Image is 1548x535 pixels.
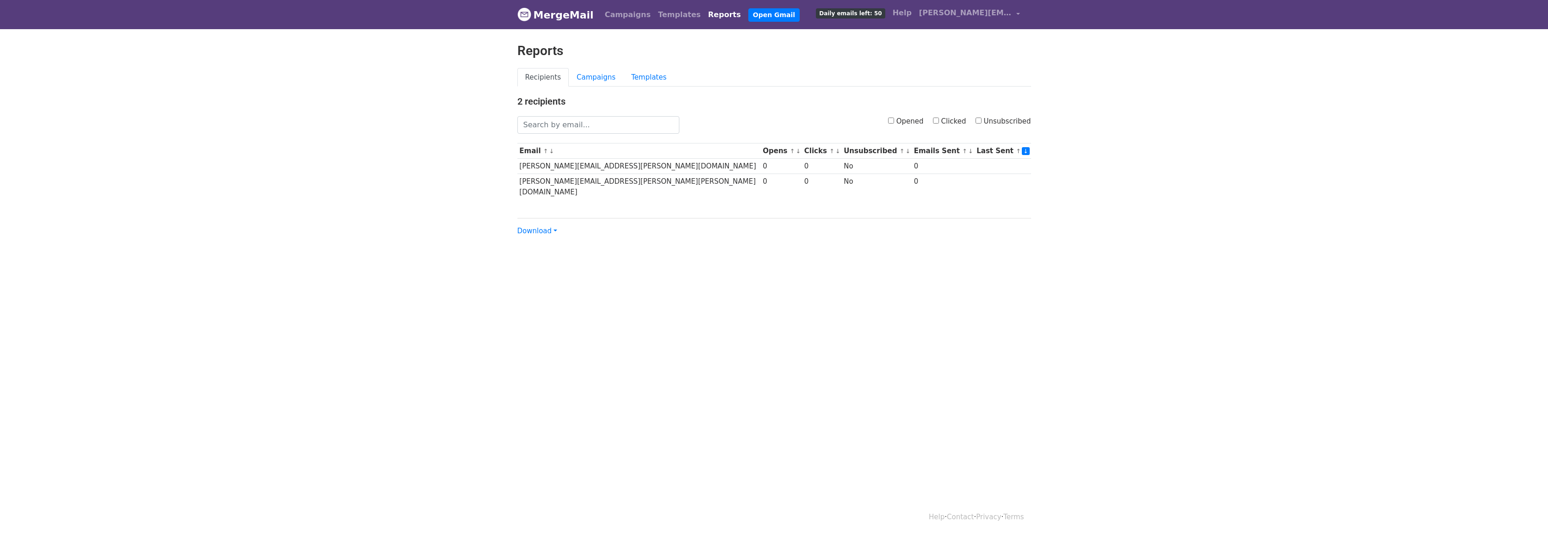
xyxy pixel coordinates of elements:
a: ↑ [790,148,795,155]
h4: 2 recipients [517,96,1031,107]
th: Emails Sent [912,143,975,159]
td: 0 [760,174,802,199]
a: Download [517,227,557,235]
a: ↓ [1022,147,1030,155]
span: [PERSON_NAME][EMAIL_ADDRESS][PERSON_NAME][DOMAIN_NAME] [919,7,1012,19]
td: No [841,159,911,174]
label: Clicked [933,116,966,127]
img: MergeMail logo [517,7,531,21]
span: Daily emails left: 50 [816,8,885,19]
a: Campaigns [601,6,654,24]
a: ↑ [829,148,834,155]
a: Templates [654,6,704,24]
a: Templates [623,68,674,87]
a: ↑ [900,148,905,155]
a: ↓ [968,148,973,155]
a: [PERSON_NAME][EMAIL_ADDRESS][PERSON_NAME][DOMAIN_NAME] [915,4,1024,25]
td: 0 [802,174,841,199]
input: Unsubscribed [976,118,982,124]
a: Privacy [976,513,1001,521]
td: [PERSON_NAME][EMAIL_ADDRESS][PERSON_NAME][DOMAIN_NAME] [517,159,761,174]
label: Opened [888,116,924,127]
a: Recipients [517,68,569,87]
a: ↓ [905,148,910,155]
th: Email [517,143,761,159]
input: Opened [888,118,894,124]
a: MergeMail [517,5,594,25]
th: Last Sent [974,143,1031,159]
a: Help [929,513,945,521]
th: Clicks [802,143,841,159]
a: Help [889,4,915,22]
a: ↑ [962,148,967,155]
a: Campaigns [569,68,623,87]
td: 0 [802,159,841,174]
a: Terms [1003,513,1024,521]
h2: Reports [517,43,1031,59]
a: Open Gmail [748,8,800,22]
td: 0 [912,174,975,199]
input: Clicked [933,118,939,124]
td: 0 [760,159,802,174]
td: No [841,174,911,199]
a: Reports [704,6,745,24]
label: Unsubscribed [976,116,1031,127]
td: 0 [912,159,975,174]
a: ↓ [796,148,801,155]
input: Search by email... [517,116,679,134]
th: Unsubscribed [841,143,911,159]
a: ↑ [1016,148,1021,155]
a: ↓ [835,148,840,155]
a: Contact [947,513,974,521]
a: Daily emails left: 50 [812,4,889,22]
td: [PERSON_NAME][EMAIL_ADDRESS][PERSON_NAME][PERSON_NAME][DOMAIN_NAME] [517,174,761,199]
a: ↑ [543,148,548,155]
th: Opens [760,143,802,159]
a: ↓ [549,148,554,155]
